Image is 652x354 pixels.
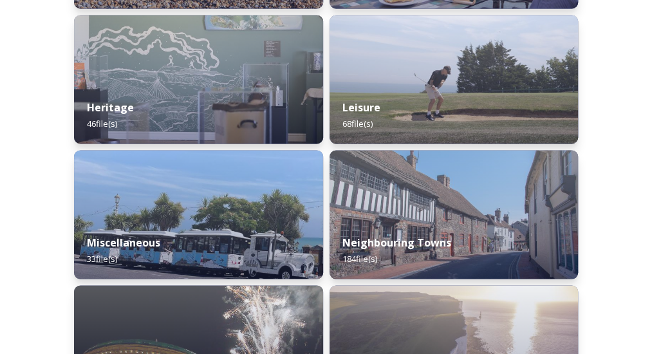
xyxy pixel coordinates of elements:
span: 184 file(s) [342,252,377,264]
span: 33 file(s) [87,252,117,264]
span: 46 file(s) [87,117,117,129]
strong: Heritage [87,100,134,114]
img: Alfriston%2520Village%2520MK%2520%2815%29.jpg [330,150,579,279]
strong: Miscellaneous [87,235,160,249]
img: golf%25202.jpg [330,15,579,144]
span: 68 file(s) [342,117,373,129]
img: Dotto%2520-%2520Eastbourne.jpeg [74,150,323,279]
strong: Leisure [342,100,380,114]
strong: Neighbouring Towns [342,235,451,249]
img: IMG_7238.JPG [74,15,323,144]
